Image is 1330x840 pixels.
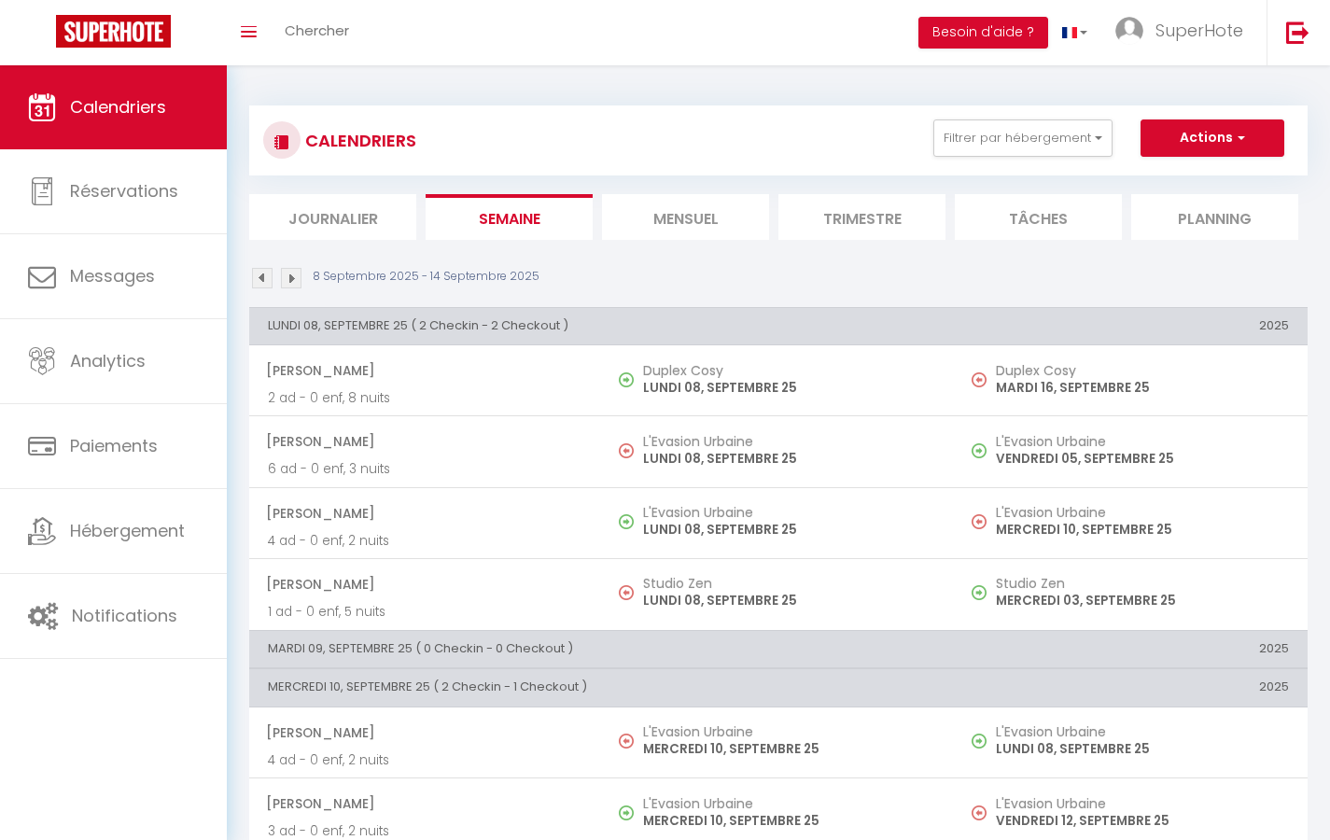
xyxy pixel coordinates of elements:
h5: L'Evasion Urbaine [643,724,936,739]
p: LUNDI 08, SEPTEMBRE 25 [643,591,936,610]
span: Réservations [70,179,178,203]
p: 4 ad - 0 enf, 2 nuits [268,531,583,551]
p: 8 Septembre 2025 - 14 Septembre 2025 [313,268,539,286]
span: Hébergement [70,519,185,542]
img: NO IMAGE [619,734,634,749]
span: [PERSON_NAME] [266,496,583,531]
h5: L'Evasion Urbaine [643,434,936,449]
h5: L'Evasion Urbaine [996,434,1289,449]
th: 2025 [955,669,1308,707]
th: 2025 [955,307,1308,344]
h5: Duplex Cosy [996,363,1289,378]
th: 2025 [955,630,1308,667]
img: NO IMAGE [972,805,987,820]
button: Ouvrir le widget de chat LiveChat [15,7,71,63]
th: MERCREDI 10, SEPTEMBRE 25 ( 2 Checkin - 1 Checkout ) [249,669,955,707]
li: Trimestre [778,194,945,240]
p: MERCREDI 10, SEPTEMBRE 25 [643,739,936,759]
img: NO IMAGE [619,443,634,458]
p: MERCREDI 10, SEPTEMBRE 25 [996,520,1289,539]
h5: Studio Zen [996,576,1289,591]
li: Semaine [426,194,593,240]
img: NO IMAGE [972,514,987,529]
p: MARDI 16, SEPTEMBRE 25 [996,378,1289,398]
h5: Studio Zen [643,576,936,591]
img: logout [1286,21,1309,44]
li: Journalier [249,194,416,240]
img: ... [1115,17,1143,45]
th: LUNDI 08, SEPTEMBRE 25 ( 2 Checkin - 2 Checkout ) [249,307,955,344]
h5: Duplex Cosy [643,363,936,378]
span: [PERSON_NAME] [266,567,583,602]
span: Calendriers [70,95,166,119]
p: LUNDI 08, SEPTEMBRE 25 [643,378,936,398]
img: NO IMAGE [619,585,634,600]
span: [PERSON_NAME] [266,424,583,459]
button: Besoin d'aide ? [918,17,1048,49]
p: MERCREDI 10, SEPTEMBRE 25 [643,811,936,831]
h5: L'Evasion Urbaine [996,724,1289,739]
p: 4 ad - 0 enf, 2 nuits [268,750,583,770]
p: MERCREDI 03, SEPTEMBRE 25 [996,591,1289,610]
button: Actions [1141,119,1284,157]
p: VENDREDI 12, SEPTEMBRE 25 [996,811,1289,831]
h5: L'Evasion Urbaine [996,796,1289,811]
button: Filtrer par hébergement [933,119,1113,157]
span: [PERSON_NAME] [266,353,583,388]
p: 1 ad - 0 enf, 5 nuits [268,602,583,622]
h5: L'Evasion Urbaine [643,796,936,811]
span: Chercher [285,21,349,40]
h5: L'Evasion Urbaine [996,505,1289,520]
th: MARDI 09, SEPTEMBRE 25 ( 0 Checkin - 0 Checkout ) [249,630,955,667]
p: 6 ad - 0 enf, 3 nuits [268,459,583,479]
p: VENDREDI 05, SEPTEMBRE 25 [996,449,1289,469]
h5: L'Evasion Urbaine [643,505,936,520]
p: 2 ad - 0 enf, 8 nuits [268,388,583,408]
li: Planning [1131,194,1298,240]
li: Mensuel [602,194,769,240]
span: [PERSON_NAME] [266,786,583,821]
span: [PERSON_NAME] [266,715,583,750]
img: Super Booking [56,15,171,48]
p: LUNDI 08, SEPTEMBRE 25 [996,739,1289,759]
span: Notifications [72,604,177,627]
span: Paiements [70,434,158,457]
li: Tâches [955,194,1122,240]
img: NO IMAGE [972,734,987,749]
img: NO IMAGE [972,372,987,387]
img: NO IMAGE [972,585,987,600]
p: LUNDI 08, SEPTEMBRE 25 [643,520,936,539]
img: NO IMAGE [972,443,987,458]
h3: CALENDRIERS [301,119,416,161]
p: LUNDI 08, SEPTEMBRE 25 [643,449,936,469]
span: Messages [70,264,155,287]
span: Analytics [70,349,146,372]
span: SuperHote [1155,19,1243,42]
